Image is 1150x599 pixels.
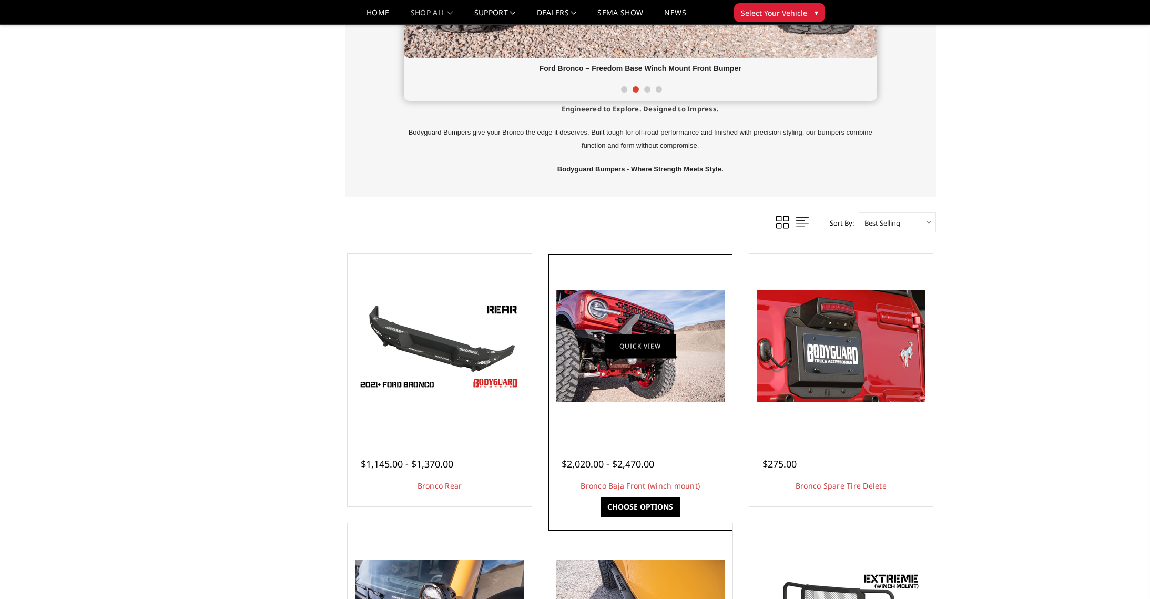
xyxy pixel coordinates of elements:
span: ▾ [815,7,818,18]
img: Bronco Spare Tire Delete [757,290,925,402]
a: Bronco Rear [418,481,462,491]
span: Bodyguard Bumpers - Where Strength Meets Style. [557,165,724,173]
a: Bronco Spare Tire Delete [796,481,887,491]
a: Bronco Spare Tire Delete Bronco Spare Tire Delete [752,257,931,435]
span: Engineered to Explore. Designed to Impress. [562,104,719,114]
a: Quick view [605,334,676,359]
a: Support [474,9,516,24]
div: Ford Bronco – Freedom Base Winch Mount Front Bumper [404,58,877,79]
img: Bronco Baja Front (winch mount) [556,290,725,402]
span: $2,020.00 - $2,470.00 [562,458,654,470]
a: Dealers [537,9,577,24]
span: Bodyguard Bumpers give your Bronco the edge it deserves. Built tough for off-road performance and... [409,128,872,149]
a: SEMA Show [597,9,643,24]
a: News [664,9,686,24]
span: $1,145.00 - $1,370.00 [361,458,453,470]
a: Bronco Baja Front (winch mount) [581,481,700,491]
a: Bronco Rear Shown with optional bolt-on end caps [350,257,529,435]
button: Select Your Vehicle [734,3,825,22]
span: $275.00 [762,458,797,470]
span: Select Your Vehicle [741,7,807,18]
a: Bodyguard Ford Bronco Bronco Baja Front (winch mount) [551,257,730,435]
a: shop all [411,9,453,24]
a: Choose Options [601,497,680,517]
a: Home [367,9,389,24]
label: Sort By: [824,215,854,231]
